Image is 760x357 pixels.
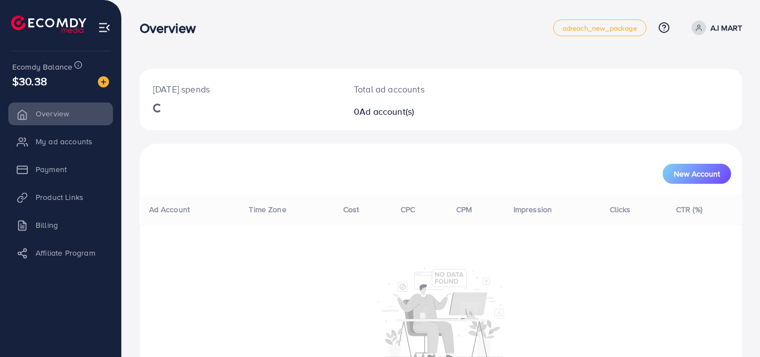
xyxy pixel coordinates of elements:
[562,25,637,32] span: adreach_new_package
[98,76,109,87] img: image
[354,82,478,96] p: Total ad accounts
[354,106,478,117] h2: 0
[359,105,414,118] span: Ad account(s)
[687,21,742,35] a: A.I MART
[153,82,327,96] p: [DATE] spends
[663,164,731,184] button: New Account
[98,21,111,34] img: menu
[12,61,72,72] span: Ecomdy Balance
[140,20,205,36] h3: Overview
[12,73,47,89] span: $30.38
[710,21,742,35] p: A.I MART
[11,16,86,33] img: logo
[674,170,720,178] span: New Account
[553,19,647,36] a: adreach_new_package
